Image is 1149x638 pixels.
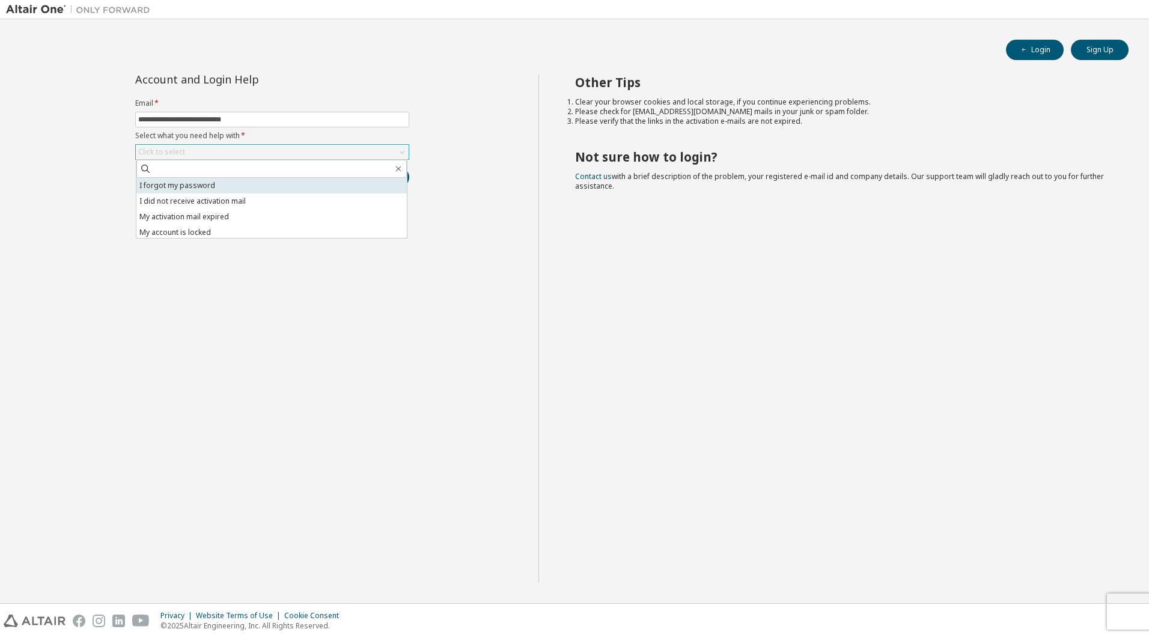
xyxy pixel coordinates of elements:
[575,97,1108,107] li: Clear your browser cookies and local storage, if you continue experiencing problems.
[575,117,1108,126] li: Please verify that the links in the activation e-mails are not expired.
[575,107,1108,117] li: Please check for [EMAIL_ADDRESS][DOMAIN_NAME] mails in your junk or spam folder.
[93,615,105,627] img: instagram.svg
[1006,40,1064,60] button: Login
[112,615,125,627] img: linkedin.svg
[284,611,346,621] div: Cookie Consent
[135,74,355,84] div: Account and Login Help
[73,615,85,627] img: facebook.svg
[1071,40,1129,60] button: Sign Up
[138,147,185,157] div: Click to select
[575,149,1108,165] h2: Not sure how to login?
[575,171,1104,191] span: with a brief description of the problem, your registered e-mail id and company details. Our suppo...
[575,74,1108,90] h2: Other Tips
[6,4,156,16] img: Altair One
[160,611,196,621] div: Privacy
[4,615,66,627] img: altair_logo.svg
[196,611,284,621] div: Website Terms of Use
[135,131,409,141] label: Select what you need help with
[136,178,407,193] li: I forgot my password
[136,145,409,159] div: Click to select
[135,99,409,108] label: Email
[575,171,612,181] a: Contact us
[160,621,346,631] p: © 2025 Altair Engineering, Inc. All Rights Reserved.
[132,615,150,627] img: youtube.svg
